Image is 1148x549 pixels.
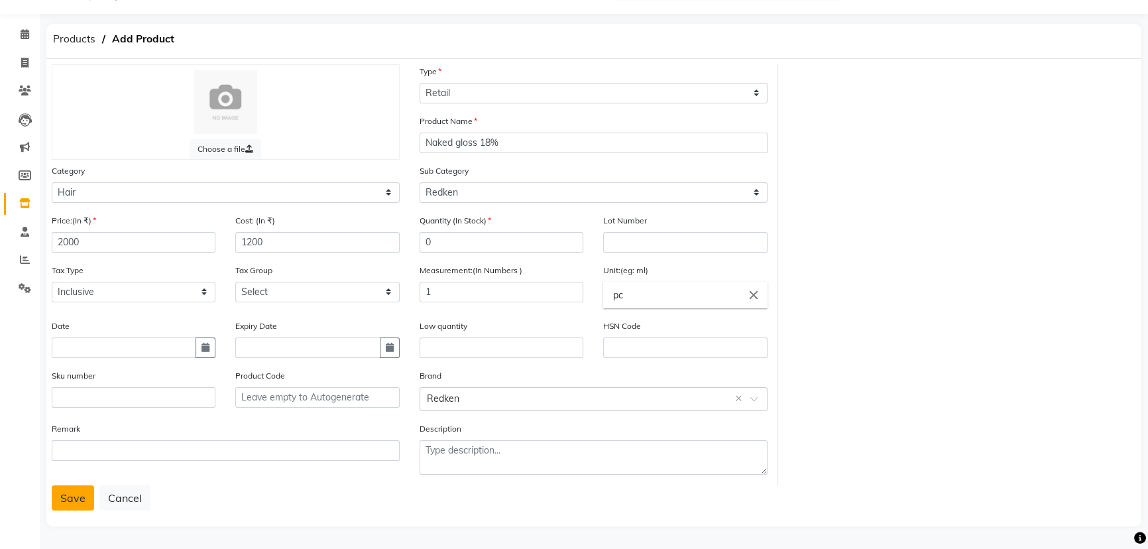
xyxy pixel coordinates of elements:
[746,288,761,302] i: Close
[603,265,648,276] label: Unit:(eg: ml)
[46,27,102,51] span: Products
[420,320,467,332] label: Low quantity
[52,485,94,511] button: Save
[52,370,95,382] label: Sku number
[52,265,84,276] label: Tax Type
[105,27,181,51] span: Add Product
[420,115,477,127] label: Product Name
[420,423,461,435] label: Description
[420,265,522,276] label: Measurement:(In Numbers )
[235,265,272,276] label: Tax Group
[603,215,647,227] label: Lot Number
[735,392,746,406] span: Clear all
[235,370,285,382] label: Product Code
[99,485,150,511] button: Cancel
[52,423,80,435] label: Remark
[235,387,399,408] input: Leave empty to Autogenerate
[235,215,275,227] label: Cost: (In ₹)
[603,320,641,332] label: HSN Code
[420,165,469,177] label: Sub Category
[420,66,441,78] label: Type
[235,320,277,332] label: Expiry Date
[194,70,257,134] img: Cinque Terre
[52,320,70,332] label: Date
[52,215,96,227] label: Price:(In ₹)
[420,215,491,227] label: Quantity (In Stock)
[52,165,85,177] label: Category
[190,139,261,159] label: Choose a file
[420,370,441,382] label: Brand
